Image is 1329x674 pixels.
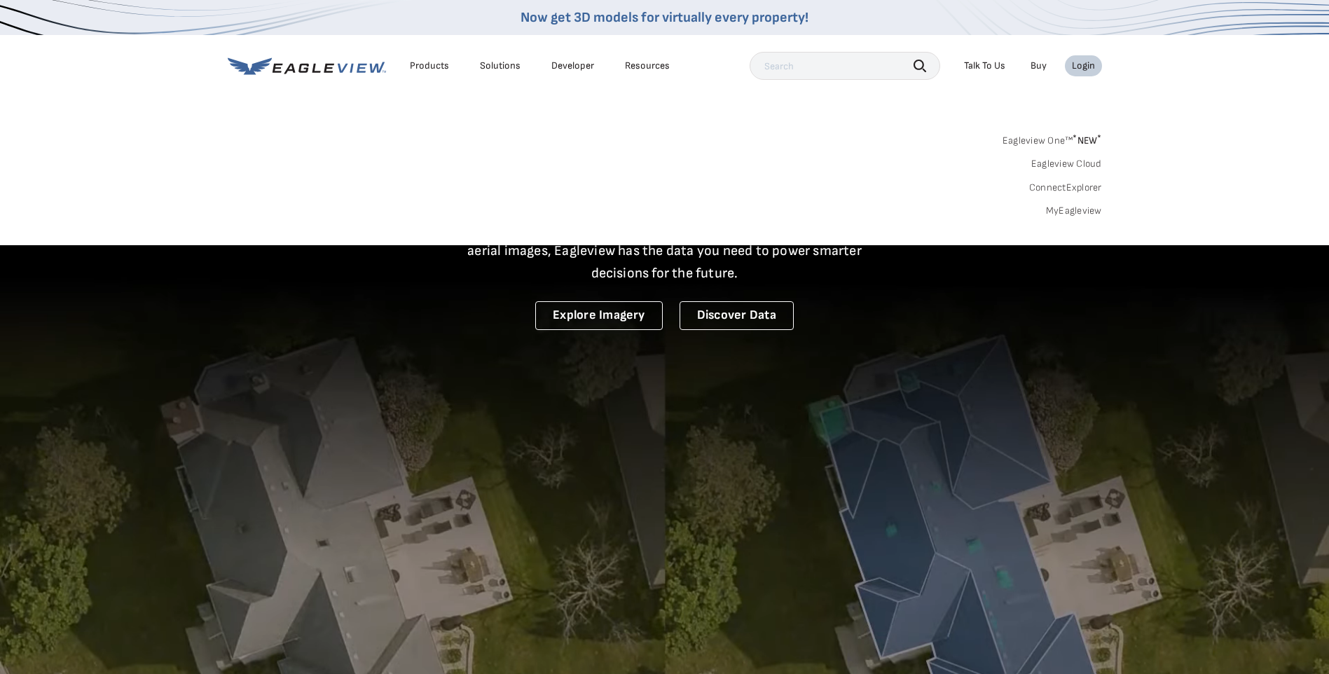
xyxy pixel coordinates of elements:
[535,301,663,330] a: Explore Imagery
[750,52,940,80] input: Search
[1046,205,1102,217] a: MyEagleview
[1003,130,1102,146] a: Eagleview One™*NEW*
[964,60,1005,72] div: Talk To Us
[625,60,670,72] div: Resources
[450,217,879,284] p: A new era starts here. Built on more than 3.5 billion high-resolution aerial images, Eagleview ha...
[1073,135,1101,146] span: NEW
[1029,181,1102,194] a: ConnectExplorer
[680,301,794,330] a: Discover Data
[1072,60,1095,72] div: Login
[521,9,808,26] a: Now get 3D models for virtually every property!
[410,60,449,72] div: Products
[1031,158,1102,170] a: Eagleview Cloud
[480,60,521,72] div: Solutions
[1031,60,1047,72] a: Buy
[551,60,594,72] a: Developer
